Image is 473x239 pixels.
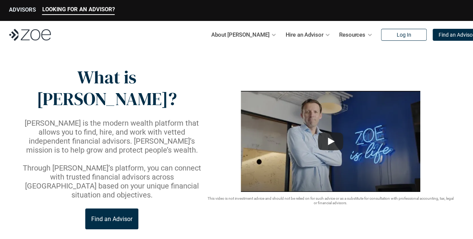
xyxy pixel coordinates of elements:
p: LOOKING FOR AN ADVISOR? [42,6,115,13]
p: ADVISORS [9,6,36,13]
img: sddefault.webp [241,91,420,192]
p: [PERSON_NAME] is the modern wealth platform that allows you to find, hire, and work with vetted i... [18,119,206,154]
a: Find an Advisor [85,208,138,229]
p: Hire an Advisor [285,29,323,40]
a: ADVISORS [9,6,36,15]
p: Through [PERSON_NAME]’s platform, you can connect with trusted financial advisors across [GEOGRAP... [18,163,206,199]
p: Resources [339,29,365,40]
button: Play [318,132,343,150]
p: Log In [396,32,411,38]
a: Log In [381,29,427,41]
p: Find an Advisor [91,215,132,223]
p: About [PERSON_NAME] [211,29,269,40]
p: This video is not investment advice and should not be relied on for such advice or as a substitut... [206,196,455,205]
p: What is [PERSON_NAME]? [18,67,196,110]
